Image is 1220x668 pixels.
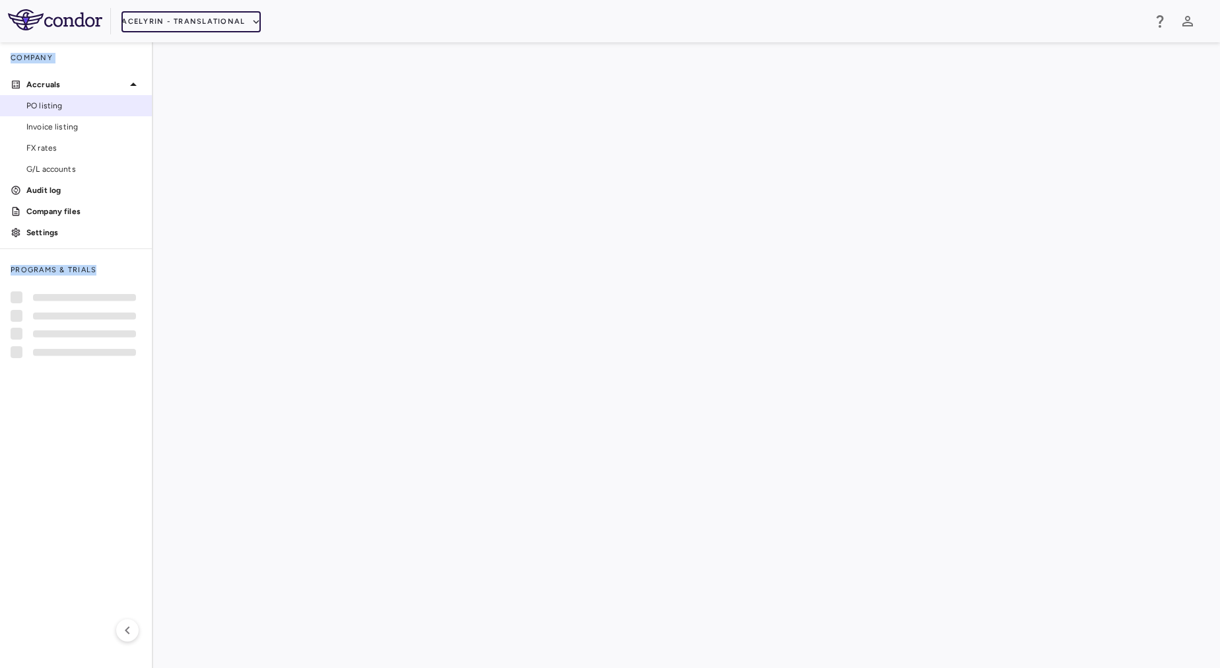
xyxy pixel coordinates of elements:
[26,121,141,133] span: Invoice listing
[26,100,141,112] span: PO listing
[26,79,125,91] p: Accruals
[26,205,141,217] p: Company files
[26,184,141,196] p: Audit log
[121,11,261,32] button: Acelyrin - Translational
[26,163,141,175] span: G/L accounts
[26,142,141,154] span: FX rates
[8,9,102,30] img: logo-full-BYUhSk78.svg
[26,227,141,239] p: Settings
